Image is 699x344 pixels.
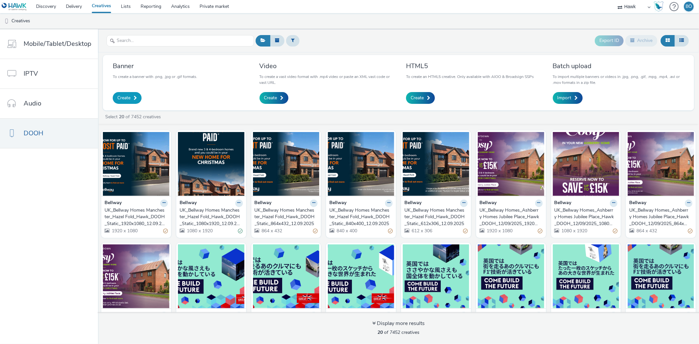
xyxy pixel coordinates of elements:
img: GBR_UKGov_OsakaConvention_Hawk_Video_Static_15"_1080x1920_Wind_20250909 visual [403,244,469,308]
span: 864 x 432 [261,228,282,234]
strong: Bellway [404,200,421,207]
strong: Bellway [629,200,646,207]
strong: Bellway [180,200,197,207]
span: of 7452 creatives [378,329,419,335]
span: 1920 x 1080 [111,228,138,234]
button: Export ID [595,35,624,46]
button: Grid [661,35,675,46]
img: UK_Bellway Homes_Ashberry Homes Jubilee Place_Hawk_DOOH_12/09/2025_1080x1920 visual [553,132,619,196]
img: GBR_UKGov_OsakaConvention_Hawk_Video_Static_15"_1920x1080_AstonMartin_20250909 visual [253,244,320,308]
h3: HTML5 [406,62,534,70]
div: UK_Bellway Homes_Ashberry Homes Jubilee Place_Hawk_DOOH_12/09/2025_1080x1920 [554,207,615,227]
img: GBR_UKGov_OsakaConvention_Hawk_Video_Static_15"_1080x1920_AstonMartin_20250909 visual [478,244,544,308]
div: UK_Bellway Homes Manchester_Hazel Fold_Hawk_DOOH_Static_1920x1080_12.09.2025 [105,207,165,227]
strong: 20 [119,114,124,120]
span: Create [264,95,277,101]
a: Select of 7452 creatives [105,114,164,120]
img: GBR_UKGov_OsakaConvention_Hawk_Video_Static_15"_1080x1920_Aardman_20250909 visual [553,244,619,308]
strong: Bellway [105,200,122,207]
img: UK_Bellway Homes Manchester_Hazel Fold_Hawk_DOOH_Static_1920x1080_12.09.2025 visual [103,132,169,196]
p: To create a vast video format with .mp4 video or paste an XML vast code or vast URL. [260,74,391,86]
div: UK_Bellway Homes Manchester_Hazel Fold_Hawk_DOOH_Static_840x400_12.09.2025 [329,207,390,227]
a: UK_Bellway Homes_Ashberry Homes Jubilee Place_Hawk_DOOH_12/09/2025_864x432 [629,207,692,227]
img: UK_Bellway Homes_Ashberry Homes Jubilee Place_Hawk_DOOH_12/09/2025_864x432 visual [628,132,694,196]
a: UK_Bellway Homes Manchester_Hazel Fold_Hawk_DOOH_Static_1080x1920_12.09.2025 [180,207,243,227]
div: UK_Bellway Homes_Ashberry Homes Jubilee Place_Hawk_DOOH_12/09/2025_864x432 [629,207,690,227]
a: UK_Bellway Homes Manchester_Hazel Fold_Hawk_DOOH_Static_840x400_12.09.2025 [329,207,393,227]
div: Partially valid [163,228,168,235]
a: UK_Bellway Homes_Ashberry Homes Jubilee Place_Hawk_DOOH_12/09/2025_1080x1920 [554,207,618,227]
span: Create [411,95,424,101]
a: Import [553,92,583,104]
div: Partially valid [313,228,318,235]
strong: UK Gov [479,312,495,319]
span: 612 x 306 [411,228,432,234]
a: UK_Bellway Homes_Ashberry Homes Jubilee Place_Hawk_DOOH_12/09/2025_1920x1080 [479,207,543,227]
span: DOOH [24,128,43,138]
span: 864 x 432 [636,228,657,234]
img: dooh [3,18,10,25]
div: UK_Bellway Homes Manchester_Hazel Fold_Hawk_DOOH_Static_864x432_12.09.2025 [255,207,315,227]
span: IPTV [24,69,38,78]
strong: Bellway [479,200,496,207]
span: Mobile/Tablet/Desktop [24,39,91,48]
img: UK_Bellway Homes Manchester_Hazel Fold_Hawk_DOOH_Static_864x432_12.09.2025 visual [253,132,320,196]
input: Search... [107,35,254,47]
strong: UK Gov [180,312,195,319]
div: UK_Bellway Homes Manchester_Hazel Fold_Hawk_DOOH_Static_612x306_12.09.2025 [404,207,465,227]
a: UK_Bellway Homes Manchester_Hazel Fold_Hawk_DOOH_Static_864x432_12.09.2025 [255,207,318,227]
a: UK_Bellway Homes Manchester_Hazel Fold_Hawk_DOOH_Static_612x306_12.09.2025 [404,207,468,227]
div: Partially valid [463,228,468,235]
div: Partially valid [538,228,543,235]
span: 1080 x 1920 [186,228,213,234]
div: UK_Bellway Homes_Ashberry Homes Jubilee Place_Hawk_DOOH_12/09/2025_1920x1080 [479,207,540,227]
span: Create [117,95,130,101]
span: Import [557,95,572,101]
p: To create a banner with .png, .jpg or .gif formats. [113,74,197,80]
span: Audio [24,99,41,108]
div: UK_Bellway Homes Manchester_Hazel Fold_Hawk_DOOH_Static_1080x1920_12.09.2025 [180,207,240,227]
button: Archive [625,35,657,46]
a: UK_Bellway Homes Manchester_Hazel Fold_Hawk_DOOH_Static_1920x1080_12.09.2025 [105,207,168,227]
a: Create [113,92,142,104]
strong: Bellway [255,200,272,207]
strong: UK Gov [255,312,270,319]
span: 1080 x 1920 [561,228,588,234]
strong: UK Gov [629,312,645,319]
strong: Bellway [329,200,346,207]
strong: Bellway [105,312,122,319]
img: Hawk Academy [654,1,664,12]
div: Valid [238,228,243,235]
div: Partially valid [613,228,617,235]
p: To create an HTML5 creative. Only available with AIOO & Broadsign SSPs [406,74,534,80]
h3: Video [260,62,391,70]
span: 1920 x 1080 [486,228,513,234]
p: To import multiple banners or videos in .jpg, .png, .gif, .mpg, .mp4, .avi or .mov formats in a z... [553,74,685,86]
strong: UK Gov [554,312,570,319]
a: Create [406,92,435,104]
img: UK_Bellway Homes Manchester_Hazel Fold_Hawk_DOOH_Static_612x306_12.09.2025 visual [403,132,469,196]
h3: Banner [113,62,197,70]
div: Partially valid [688,228,692,235]
strong: UK Gov [404,312,420,319]
div: BÖ [686,2,692,11]
h3: Batch upload [553,62,685,70]
span: 840 x 400 [336,228,357,234]
a: Create [260,92,288,104]
img: UK_Bellway Homes_Ashberry Homes Jubilee Place_Hawk_DOOH_12/09/2025_1920x1080 visual [478,132,544,196]
div: Partially valid [388,228,393,235]
img: GBR_UKGov_OsakaConvention_Hawk_Video_Static_15"_1920x1080_Aardman_20250909 visual [328,244,394,308]
strong: UK Gov [329,312,345,319]
img: GBR_UKGov_OsakaConvention_Hawk_Video_Static_15"_1920x1080_Wind_20250909 visual [178,244,244,308]
strong: 20 [378,329,383,335]
strong: Bellway [554,200,572,207]
img: GBR_UKGov_OsakaConvention_Hawk_Banner_Static_1080x1920_AstonMartin_20250909 visual [628,244,694,308]
button: Table [674,35,689,46]
a: Hawk Academy [654,1,666,12]
img: undefined Logo [2,3,27,11]
div: Display more results [372,320,425,327]
img: UK_Bellway Homes Manchester_Hazel Fold_Hawk_DOOH_Static_1080x1920_12.09.2025 visual [178,132,244,196]
img: UK_Bellway Homes Manchester_Hazel Fold_Hawk_DOOH_Static_840x400_12.09.2025 visual [328,132,394,196]
img: UK_Bellway Homes_Ashberry Homes Jubilee Place_Hawk_DOOH_12/09/2025_612x306 visual [103,244,169,308]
